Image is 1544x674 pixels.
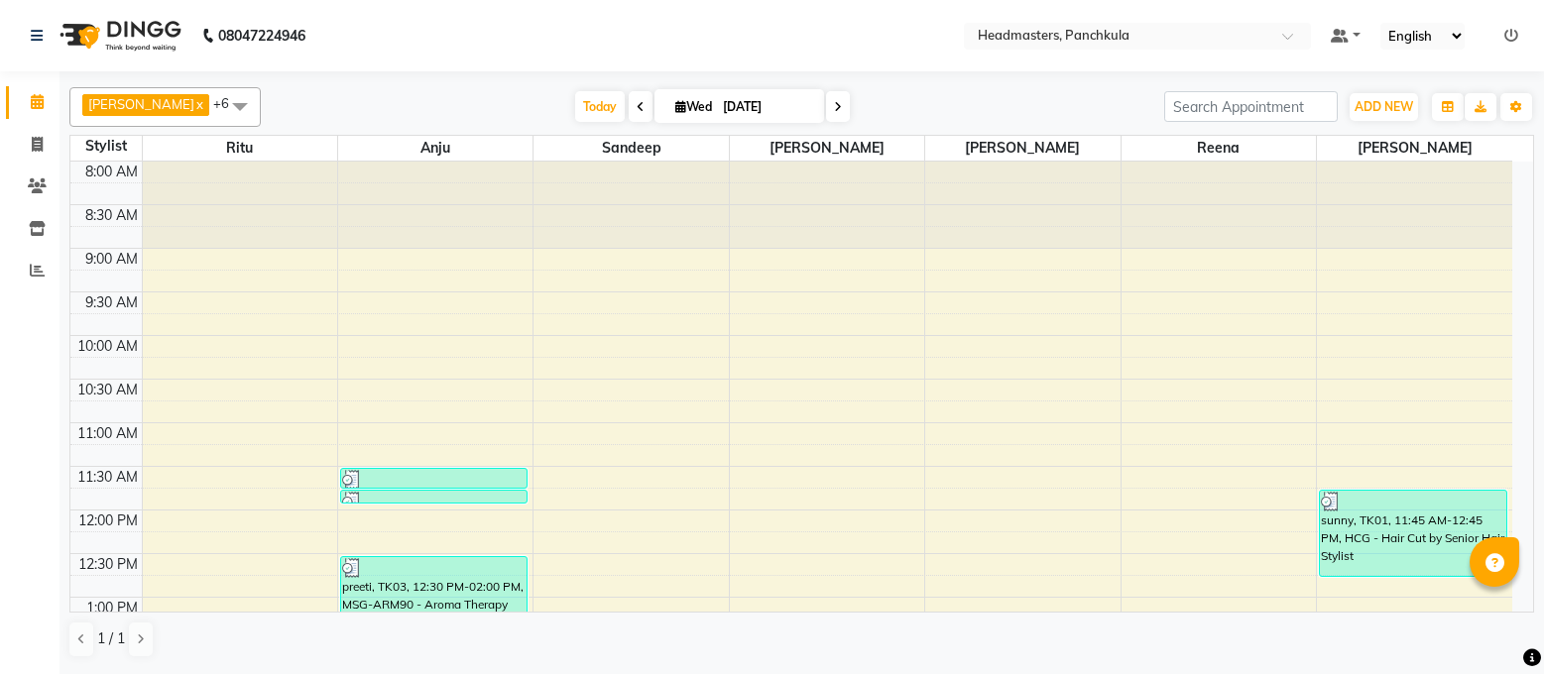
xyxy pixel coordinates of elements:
[81,292,142,313] div: 9:30 AM
[81,205,142,226] div: 8:30 AM
[70,136,142,157] div: Stylist
[143,136,337,161] span: Ritu
[213,95,244,111] span: +6
[670,99,717,114] span: Wed
[73,336,142,357] div: 10:00 AM
[341,491,528,503] div: [PERSON_NAME], TK02, 11:45 AM-11:50 AM, TH-UL - [GEOGRAPHIC_DATA]
[81,249,142,270] div: 9:00 AM
[1122,136,1316,161] span: Reena
[81,162,142,182] div: 8:00 AM
[1350,93,1418,121] button: ADD NEW
[74,510,142,531] div: 12:00 PM
[88,96,194,112] span: [PERSON_NAME]
[925,136,1120,161] span: [PERSON_NAME]
[73,380,142,400] div: 10:30 AM
[74,554,142,575] div: 12:30 PM
[97,628,125,649] span: 1 / 1
[1317,136,1512,161] span: [PERSON_NAME]
[575,91,625,122] span: Today
[194,96,203,112] a: x
[717,92,816,122] input: 2025-09-03
[1320,491,1506,576] div: sunny, TK01, 11:45 AM-12:45 PM, HCG - Hair Cut by Senior Hair Stylist
[338,136,533,161] span: Anju
[73,423,142,444] div: 11:00 AM
[534,136,728,161] span: Sandeep
[730,136,924,161] span: [PERSON_NAME]
[218,8,305,63] b: 08047224946
[73,467,142,488] div: 11:30 AM
[341,469,528,488] div: [PERSON_NAME], TK02, 11:30 AM-11:45 AM, TH-EB - Eyebrows
[82,598,142,618] div: 1:00 PM
[1164,91,1338,122] input: Search Appointment
[51,8,186,63] img: logo
[1355,99,1413,114] span: ADD NEW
